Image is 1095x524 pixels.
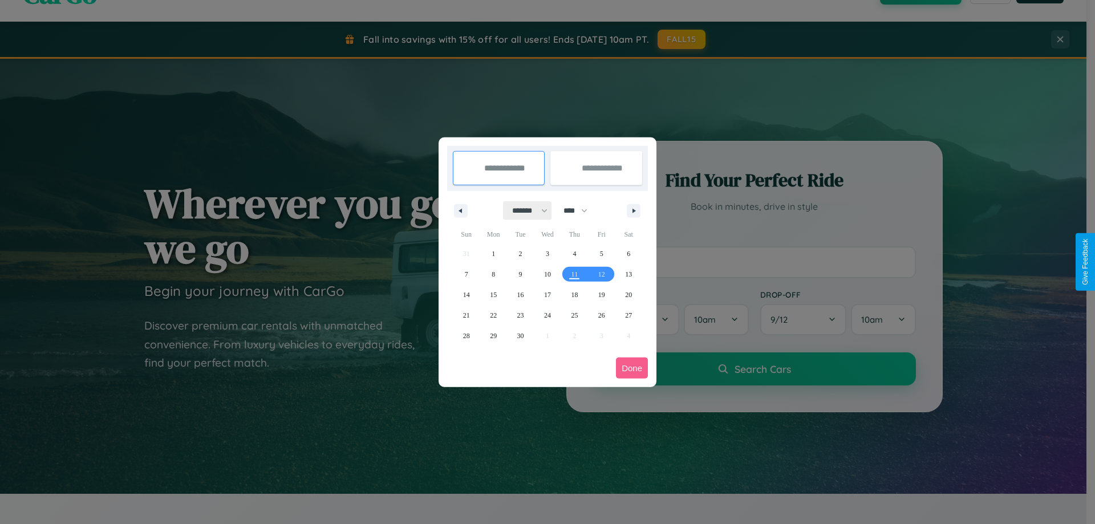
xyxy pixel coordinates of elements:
button: 2 [507,243,534,264]
span: 12 [598,264,605,285]
button: 11 [561,264,588,285]
button: 7 [453,264,480,285]
span: 7 [465,264,468,285]
span: 1 [492,243,495,264]
span: Fri [588,225,615,243]
button: 15 [480,285,506,305]
span: Mon [480,225,506,243]
span: 17 [544,285,551,305]
span: 14 [463,285,470,305]
div: Give Feedback [1081,239,1089,285]
button: Done [616,358,648,379]
button: 1 [480,243,506,264]
button: 20 [615,285,642,305]
span: 22 [490,305,497,326]
button: 24 [534,305,561,326]
span: 23 [517,305,524,326]
span: 4 [573,243,576,264]
button: 19 [588,285,615,305]
span: Tue [507,225,534,243]
span: 29 [490,326,497,346]
span: 28 [463,326,470,346]
button: 9 [507,264,534,285]
button: 10 [534,264,561,285]
span: Sat [615,225,642,243]
span: 10 [544,264,551,285]
span: Sun [453,225,480,243]
button: 13 [615,264,642,285]
button: 29 [480,326,506,346]
span: 25 [571,305,578,326]
button: 30 [507,326,534,346]
span: 19 [598,285,605,305]
span: 18 [571,285,578,305]
button: 6 [615,243,642,264]
button: 4 [561,243,588,264]
span: 5 [600,243,603,264]
button: 16 [507,285,534,305]
span: 13 [625,264,632,285]
span: 3 [546,243,549,264]
span: Thu [561,225,588,243]
button: 21 [453,305,480,326]
button: 14 [453,285,480,305]
span: 20 [625,285,632,305]
span: 9 [519,264,522,285]
span: 11 [571,264,578,285]
button: 27 [615,305,642,326]
span: 27 [625,305,632,326]
button: 28 [453,326,480,346]
span: 30 [517,326,524,346]
button: 23 [507,305,534,326]
button: 22 [480,305,506,326]
span: Wed [534,225,561,243]
span: 26 [598,305,605,326]
span: 21 [463,305,470,326]
span: 24 [544,305,551,326]
span: 15 [490,285,497,305]
span: 8 [492,264,495,285]
button: 26 [588,305,615,326]
button: 3 [534,243,561,264]
button: 25 [561,305,588,326]
button: 17 [534,285,561,305]
button: 18 [561,285,588,305]
button: 12 [588,264,615,285]
span: 16 [517,285,524,305]
button: 5 [588,243,615,264]
button: 8 [480,264,506,285]
span: 2 [519,243,522,264]
span: 6 [627,243,630,264]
